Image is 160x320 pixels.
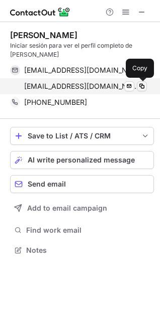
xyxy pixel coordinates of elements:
button: Notes [10,243,154,257]
button: Send email [10,175,154,193]
span: Find work email [26,226,150,235]
button: Find work email [10,223,154,237]
button: save-profile-one-click [10,127,154,145]
span: Add to email campaign [27,204,107,212]
div: Iniciar sesión para ver el perfil completo de [PERSON_NAME] [10,41,154,59]
span: [PHONE_NUMBER] [24,98,87,107]
div: Save to List / ATS / CRM [28,132,136,140]
span: Notes [26,246,150,255]
button: AI write personalized message [10,151,154,169]
span: AI write personalized message [28,156,135,164]
span: [EMAIL_ADDRESS][DOMAIN_NAME] [24,66,139,75]
img: ContactOut v5.3.10 [10,6,70,18]
button: Add to email campaign [10,199,154,217]
div: [PERSON_NAME] [10,30,77,40]
span: [EMAIL_ADDRESS][DOMAIN_NAME] [24,82,139,91]
span: Send email [28,180,66,188]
